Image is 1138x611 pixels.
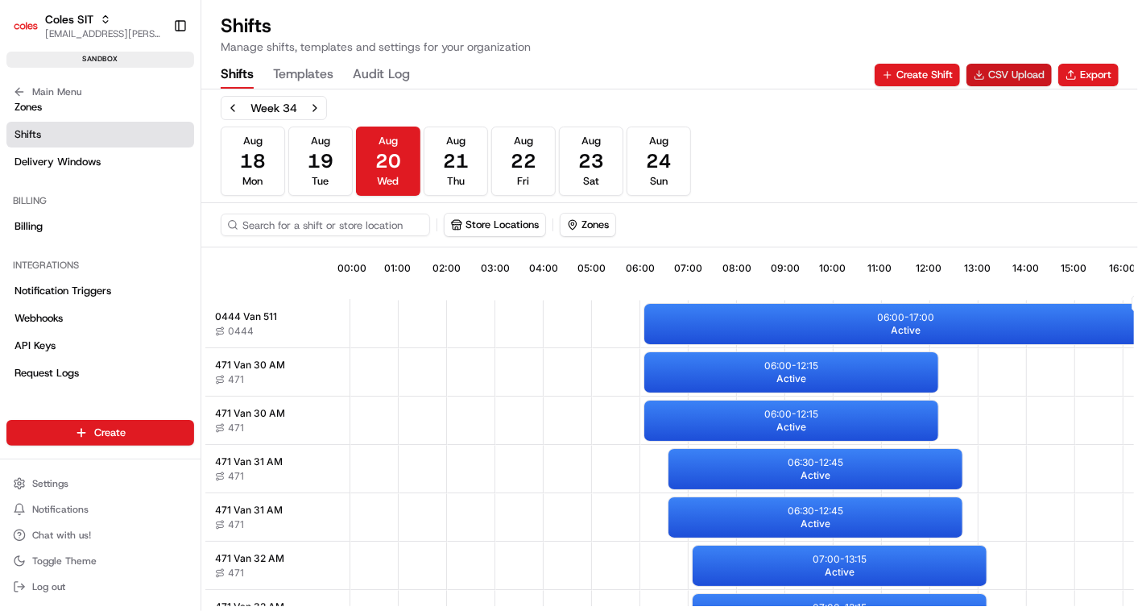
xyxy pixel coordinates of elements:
span: Aug [243,134,263,148]
p: Welcome 👋 [16,64,293,89]
span: 11:00 [867,262,892,275]
span: 22 [511,148,536,174]
span: Knowledge Base [32,233,123,249]
button: Create [6,420,194,446]
button: Settings [6,472,194,495]
span: API Keys [14,339,56,353]
span: Sun [650,174,668,189]
span: 01:00 [384,262,411,275]
span: 06:00 [626,262,655,275]
span: Sat [583,174,599,189]
span: Fri [518,174,530,189]
button: Notifications [6,498,194,521]
span: 21 [443,148,469,174]
a: 📗Knowledge Base [10,227,130,256]
span: 09:00 [771,262,800,275]
span: Aug [514,134,533,148]
span: API Documentation [152,233,259,249]
span: 0444 Van 511 [215,310,277,323]
span: 471 Van 30 AM [215,359,285,372]
p: 06:30 - 12:45 [788,505,843,517]
a: Powered byPylon [114,272,195,285]
span: Thu [447,174,465,189]
span: Delivery Windows [14,155,101,169]
img: Nash [16,15,48,48]
span: 24 [646,148,672,174]
span: Toggle Theme [32,555,97,567]
span: Webhooks [14,311,63,326]
span: 471 [228,567,244,580]
button: Aug23Sat [559,127,623,196]
span: 471 [228,470,244,483]
button: Aug24Sun [627,127,691,196]
a: API Keys [6,333,194,359]
div: Week 34 [250,100,297,116]
button: Coles SIT [45,11,93,27]
span: 15:00 [1061,262,1086,275]
span: 471 Van 30 AM [215,407,285,420]
button: 471 [215,470,244,483]
span: Aug [311,134,330,148]
span: 471 Van 32 AM [215,552,284,565]
span: Chat with us! [32,529,91,542]
span: 13:00 [964,262,991,275]
span: Zones [14,100,42,114]
button: Main Menu [6,81,194,103]
span: Notification Triggers [14,284,111,298]
button: Export [1058,64,1119,86]
span: Main Menu [32,85,81,98]
span: 0444 [228,325,254,338]
p: 06:30 - 12:45 [788,456,843,469]
span: Shifts [14,127,41,142]
button: 471 [215,567,244,580]
a: 💻API Documentation [130,227,265,256]
span: Log out [32,580,65,593]
button: Aug21Thu [424,127,488,196]
span: 471 [228,422,244,434]
button: [EMAIL_ADDRESS][PERSON_NAME][PERSON_NAME][DOMAIN_NAME] [45,27,160,40]
span: 08:00 [722,262,751,275]
span: Settings [32,477,68,490]
button: Shifts [221,61,254,89]
span: Aug [446,134,466,148]
span: Active [801,517,830,530]
div: We're available if you need us! [55,169,204,182]
button: Aug22Fri [491,127,556,196]
span: Notifications [32,503,89,516]
button: 471 [215,518,244,531]
span: 03:00 [481,262,510,275]
a: Delivery Windows [6,149,194,175]
a: Request Logs [6,360,194,386]
span: Active [892,324,921,337]
button: CSV Upload [966,64,1052,86]
div: Start new chat [55,153,264,169]
button: Zones [561,214,615,236]
div: Integrations [6,252,194,278]
span: Active [776,372,806,385]
button: Templates [273,61,333,89]
p: 07:00 - 13:15 [813,553,867,566]
div: Billing [6,188,194,214]
input: Clear [42,103,266,120]
span: 00:00 [337,262,366,275]
span: 07:00 [674,262,702,275]
button: Zones [560,213,616,237]
a: Zones [6,94,194,120]
span: 471 Van 31 AM [215,504,283,517]
span: 04:00 [529,262,558,275]
span: Aug [581,134,601,148]
span: Request Logs [14,366,79,380]
button: 471 [215,422,244,434]
span: 471 Van 31 AM [215,455,283,468]
input: Search for a shift or store location [221,214,430,236]
span: 19 [308,148,333,174]
img: 1736555255976-a54dd68f-1ca7-489b-9aae-adbdc363a1c4 [16,153,45,182]
span: 05:00 [577,262,606,275]
span: 23 [578,148,604,174]
span: Create [94,426,126,440]
button: 0444 [215,325,254,338]
div: 💻 [136,235,149,247]
span: Billing [14,219,43,234]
